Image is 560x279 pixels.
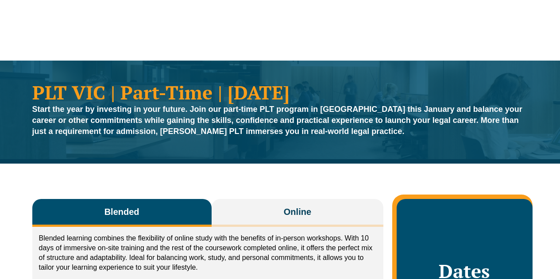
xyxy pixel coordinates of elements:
strong: Start the year by investing in your future. Join our part-time PLT program in [GEOGRAPHIC_DATA] t... [32,105,522,136]
span: Online [284,206,311,218]
p: Blended learning combines the flexibility of online study with the benefits of in-person workshop... [39,233,377,272]
span: Blended [104,206,139,218]
h1: PLT VIC | Part-Time | [DATE] [32,83,528,102]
